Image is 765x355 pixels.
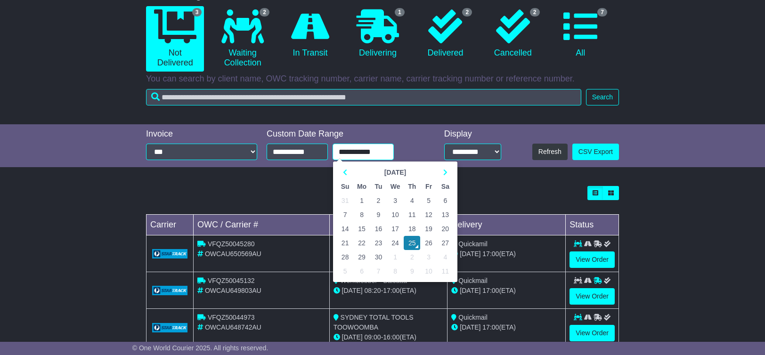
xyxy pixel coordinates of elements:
a: View Order [570,251,615,268]
td: 3 [420,250,437,264]
p: You can search by client name, OWC tracking number, carrier name, carrier tracking number or refe... [146,74,619,84]
span: OWCAU649803AU [205,287,261,294]
div: Display [444,129,502,139]
td: 2 [370,194,387,208]
td: OWC / Carrier # [194,215,330,235]
span: 3 [192,8,202,16]
td: 18 [404,222,420,236]
a: 1 Delivering [349,6,407,62]
td: 8 [387,264,404,278]
td: 6 [353,264,370,278]
span: OWCAU650569AU [205,250,261,258]
span: 17:00 [482,323,499,331]
td: 17 [387,222,404,236]
a: CSV Export [572,144,619,160]
span: [DATE] [460,287,480,294]
td: 11 [437,264,454,278]
td: 10 [387,208,404,222]
th: We [387,179,404,194]
span: Quickmail [458,314,487,321]
td: 29 [353,250,370,264]
span: Quickamil [458,240,487,248]
td: 31 [337,194,353,208]
td: 20 [437,222,454,236]
td: 3 [387,194,404,208]
td: 21 [337,236,353,250]
td: 6 [437,194,454,208]
td: 10 [420,264,437,278]
span: 7 [597,8,607,16]
td: 16 [370,222,387,236]
td: 30 [370,250,387,264]
span: © One World Courier 2025. All rights reserved. [132,344,269,352]
th: Tu [370,179,387,194]
span: [DATE] [342,333,363,341]
td: 26 [420,236,437,250]
td: 28 [337,250,353,264]
div: - (ETA) [334,286,444,296]
span: 17:00 [482,250,499,258]
a: In Transit [281,6,339,62]
th: Fr [420,179,437,194]
td: 7 [337,208,353,222]
span: 09:00 [365,333,381,341]
td: 9 [370,208,387,222]
td: 19 [420,222,437,236]
span: VFQZ50045280 [208,240,255,248]
a: 2 Delivered [416,6,474,62]
td: 24 [387,236,404,250]
span: [DATE] [460,323,480,331]
td: Carrier [146,215,194,235]
td: 15 [353,222,370,236]
span: [DATE] [342,287,363,294]
td: 5 [337,264,353,278]
div: (ETA) [451,323,562,332]
td: 23 [370,236,387,250]
td: Status [566,215,619,235]
td: 13 [437,208,454,222]
td: 4 [437,250,454,264]
a: 7 All [552,6,610,62]
span: 17:00 [482,287,499,294]
th: Su [337,179,353,194]
td: 11 [404,208,420,222]
th: Th [404,179,420,194]
td: 22 [353,236,370,250]
td: 4 [404,194,420,208]
span: OWCAU648742AU [205,323,261,331]
span: SYDNEY TOTAL TOOLS TOOWOOMBA [334,314,414,331]
td: 2 [404,250,420,264]
button: Search [586,89,619,105]
div: - (ETA) [334,332,444,342]
div: (ETA) [451,249,562,259]
td: 27 [437,236,454,250]
span: 2 [530,8,540,16]
button: Refresh [532,144,568,160]
span: 2 [260,8,269,16]
img: GetCarrierServiceLogo [152,323,187,332]
div: (ETA) [451,286,562,296]
td: Delivery [448,215,566,235]
img: GetCarrierServiceLogo [152,249,187,258]
div: Custom Date Range [267,129,418,139]
div: Invoice [146,129,257,139]
span: 2 [462,8,472,16]
td: 7 [370,264,387,278]
td: 25 [404,236,420,250]
td: 9 [404,264,420,278]
span: Quickmail [458,277,487,284]
span: VFQZ50045132 [208,277,255,284]
td: 12 [420,208,437,222]
a: 3 Not Delivered [146,6,204,72]
span: 1 [395,8,405,16]
img: GetCarrierServiceLogo [152,286,187,295]
a: 2 Cancelled [484,6,542,62]
td: 1 [353,194,370,208]
a: View Order [570,288,615,305]
th: Sa [437,179,454,194]
td: 14 [337,222,353,236]
a: 2 Waiting Collection [213,6,271,72]
span: 08:20 [365,287,381,294]
th: Select Month [353,165,437,179]
td: 8 [353,208,370,222]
